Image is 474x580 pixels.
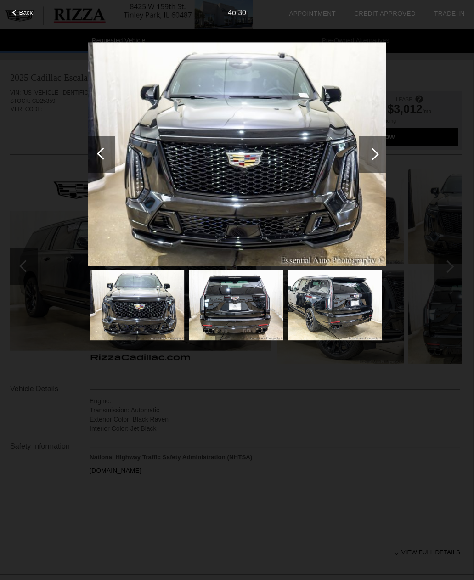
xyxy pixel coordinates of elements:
[88,42,386,266] img: 2facadf0d927a56b4c2c9b5a7501c743.jpg
[189,270,283,340] img: a0c15d9c0c312fea8e6d6a78c1d83ac9.jpg
[238,9,246,17] span: 30
[228,9,232,17] span: 4
[288,270,382,340] img: 8cbf8817a6275d1f6935d8c2ba0fab34.jpg
[434,10,465,17] a: Trade-In
[354,10,416,17] a: Credit Approved
[90,270,184,340] img: 2facadf0d927a56b4c2c9b5a7501c743.jpg
[19,9,33,16] span: Back
[289,10,336,17] a: Appointment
